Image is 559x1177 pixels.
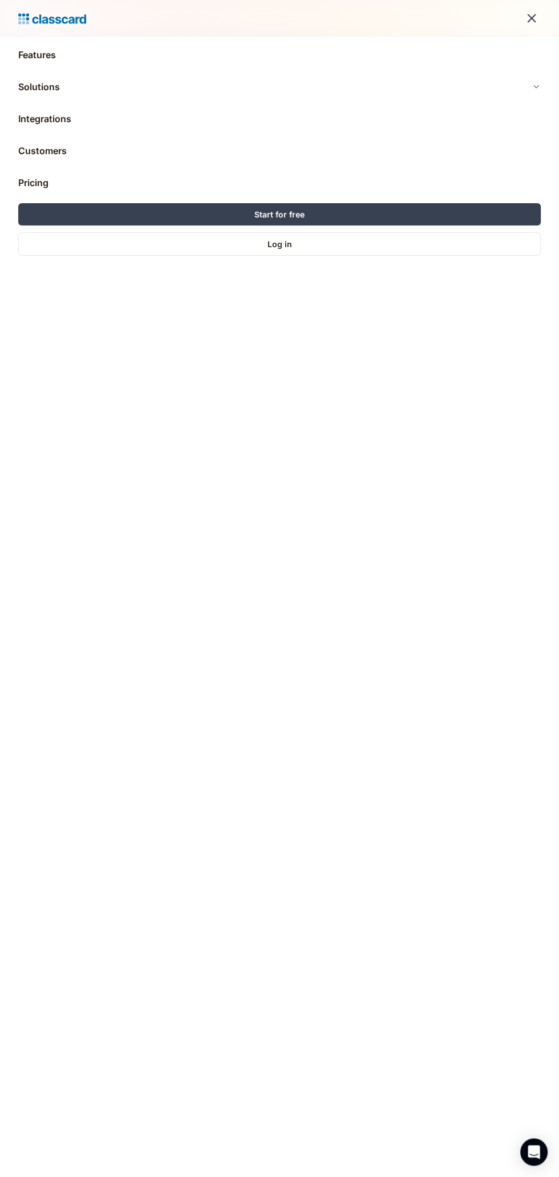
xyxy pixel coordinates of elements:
div: Solutions [18,80,60,94]
div: Start for free [254,208,305,220]
div: Solutions [18,73,541,100]
a: Start for free [18,203,541,225]
a: Log in [18,232,541,256]
a: Features [18,41,541,68]
div: Log in [268,238,292,250]
a: home [18,10,86,26]
a: Customers [18,137,541,164]
a: Pricing [18,169,541,196]
div: menu [518,5,541,32]
a: Integrations [18,105,541,132]
div: Open Intercom Messenger [520,1138,548,1166]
